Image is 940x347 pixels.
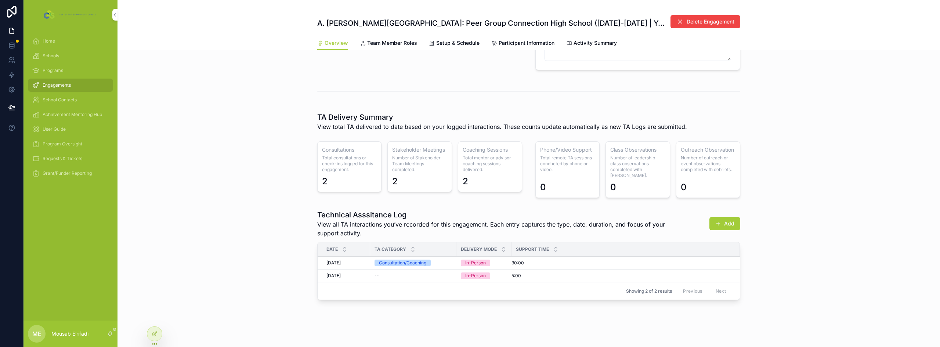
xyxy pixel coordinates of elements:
span: Delete Engagement [687,18,734,25]
span: -- [375,273,379,279]
a: Achievement Mentoring Hub [28,108,113,121]
span: Total remote TA sessions conducted by phone or video. [540,155,595,173]
span: Overview [325,39,348,47]
span: Programs [43,68,63,73]
span: Achievement Mentoring Hub [43,112,102,118]
span: 5:00 [511,273,521,279]
button: Add [709,217,740,230]
div: In-Person [465,272,486,279]
span: ME [32,329,41,338]
h3: Phone/Video Support [540,146,595,153]
a: Consultation/Coaching [375,260,452,266]
h1: TA Delivery Summary [317,112,687,122]
span: Activity Summary [574,39,617,47]
span: Total mentor or advisor coaching sessions delivered. [463,155,517,173]
div: 2 [392,176,398,187]
div: In-Person [465,260,486,266]
a: Participant Information [491,36,554,51]
span: Program Oversight [43,141,82,147]
a: In-Person [461,260,507,266]
span: Support Time [516,246,549,252]
span: Home [43,38,55,44]
span: View all TA interactions you’ve recorded for this engagement. Each entry captures the type, date,... [317,220,685,238]
span: [DATE] [326,260,341,266]
h1: A. [PERSON_NAME][GEOGRAPHIC_DATA]: Peer Group Connection High School ([DATE]-[DATE] | Year Long) [317,18,666,28]
span: Number of leadership class observations completed with [PERSON_NAME]. [610,155,665,178]
a: School Contacts [28,93,113,106]
a: In-Person [461,272,507,279]
div: 0 [681,181,687,193]
a: Activity Summary [566,36,617,51]
span: Requests & Tickets [43,156,82,162]
div: 2 [322,176,328,187]
a: Schools [28,49,113,62]
span: Schools [43,53,59,59]
div: Consultation/Coaching [379,260,426,266]
a: 30:00 [511,260,731,266]
span: TA Category [375,246,406,252]
span: [DATE] [326,273,341,279]
span: User Guide [43,126,66,132]
span: Participant Information [499,39,554,47]
a: Engagements [28,79,113,92]
span: View total TA delivered to date based on your logged interactions. These counts update automatica... [317,122,687,131]
a: 5:00 [511,273,731,279]
span: Showing 2 of 2 results [626,288,672,294]
a: Grant/Funder Reporting [28,167,113,180]
a: Programs [28,64,113,77]
a: [DATE] [326,260,366,266]
div: scrollable content [23,29,117,189]
a: Setup & Schedule [429,36,480,51]
span: Engagements [43,82,71,88]
a: Team Member Roles [360,36,417,51]
img: App logo [42,9,98,21]
a: -- [375,273,452,279]
span: Total consultations or check-ins logged for this engagement. [322,155,377,173]
span: School Contacts [43,97,77,103]
a: Program Oversight [28,137,113,151]
span: Team Member Roles [367,39,417,47]
h3: Coaching Sessions [463,146,517,153]
h3: Outreach Observation [681,146,735,153]
h3: Class Observations [610,146,665,153]
h1: Technical Asssitance Log [317,210,685,220]
span: 30:00 [511,260,524,266]
span: Setup & Schedule [436,39,480,47]
span: Grant/Funder Reporting [43,170,92,176]
span: Delivery Mode [461,246,497,252]
h3: Stakeholder Meetings [392,146,447,153]
h3: Consultations [322,146,377,153]
p: Mousab Elrifadi [51,330,88,337]
div: 0 [540,181,546,193]
a: Overview [317,36,348,50]
a: Requests & Tickets [28,152,113,165]
button: Delete Engagement [670,15,740,28]
span: Number of Stakeholder Team Meetings completed. [392,155,447,173]
span: Date [326,246,338,252]
a: [DATE] [326,273,366,279]
div: 2 [463,176,468,187]
a: User Guide [28,123,113,136]
span: Number of outreach or event observations completed with debriefs. [681,155,735,173]
div: 0 [610,181,616,193]
a: Home [28,35,113,48]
